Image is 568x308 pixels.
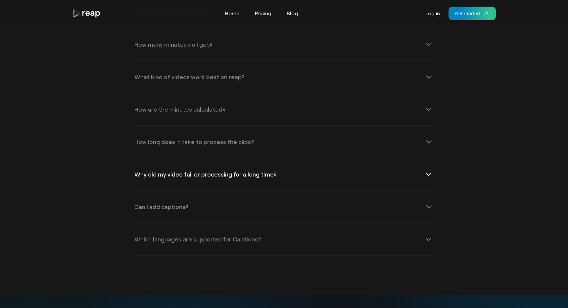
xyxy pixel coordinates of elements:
[72,9,101,18] a: home
[134,171,276,177] div: Why did my video fail or processing for a long time?
[134,41,212,47] div: How many minutes do I get?
[221,8,243,19] a: Home
[252,8,275,19] a: Pricing
[134,106,225,112] div: How are the minutes calculated?
[283,8,301,19] a: Blog
[134,74,244,80] div: What kind of videos work best on reap?
[455,10,480,17] div: Get started
[72,9,101,18] img: reap logo
[422,8,443,19] a: Log in
[134,204,188,210] div: Can I add captions?
[134,236,261,242] div: Which languages are supported for Captions?
[449,7,496,20] a: Get started
[134,139,254,145] div: How long does it take to process the clips?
